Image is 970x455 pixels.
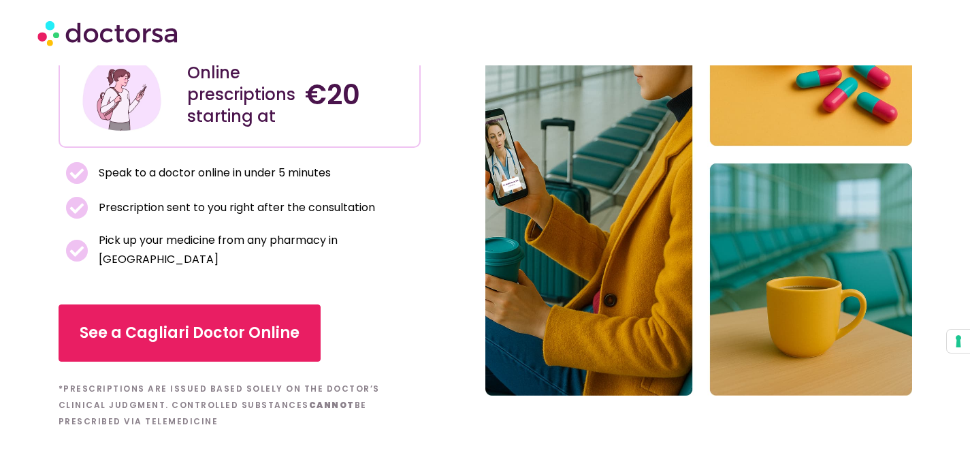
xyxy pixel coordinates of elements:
img: Illustration depicting a young woman in a casual outfit, engaged with her smartphone. She has a p... [80,53,163,136]
a: See a Cagliari Doctor Online [59,304,321,362]
h4: €20 [305,78,409,111]
span: See a Cagliari Doctor Online [80,322,300,344]
div: Online prescriptions starting at [187,62,291,127]
h6: *Prescriptions are issued based solely on the doctor’s clinical judgment. Controlled substances b... [59,381,421,430]
span: Pick up your medicine from any pharmacy in [GEOGRAPHIC_DATA] [95,231,415,269]
button: Your consent preferences for tracking technologies [947,330,970,353]
b: cannot [309,399,355,411]
span: Prescription sent to you right after the consultation [95,198,375,217]
span: Speak to a doctor online in under 5 minutes [95,163,331,183]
